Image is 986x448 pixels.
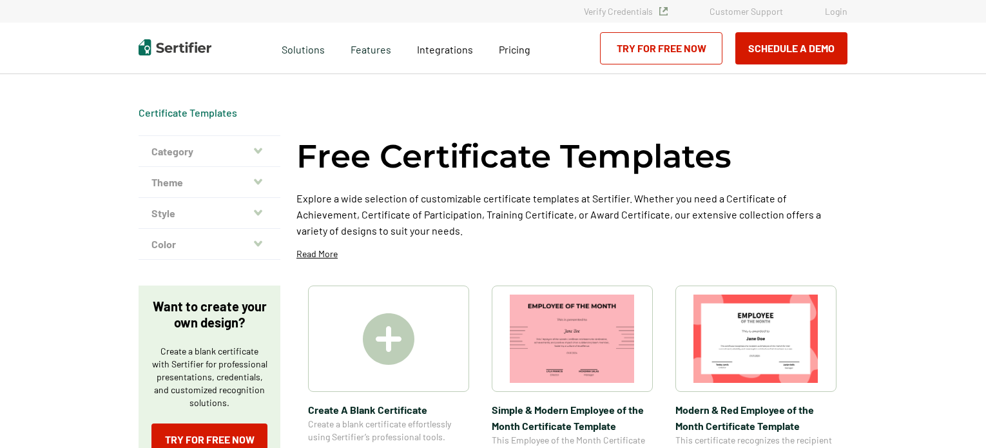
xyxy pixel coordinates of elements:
span: Simple & Modern Employee of the Month Certificate Template [492,402,653,434]
a: Certificate Templates [139,106,237,119]
span: Integrations [417,43,473,55]
span: Features [351,40,391,56]
a: Try for Free Now [600,32,722,64]
span: Create A Blank Certificate [308,402,469,418]
button: Category [139,136,280,167]
button: Theme [139,167,280,198]
p: Want to create your own design? [151,298,267,331]
img: Verified [659,7,668,15]
h1: Free Certificate Templates [296,135,731,177]
a: Pricing [499,40,530,56]
p: Create a blank certificate with Sertifier for professional presentations, credentials, and custom... [151,345,267,409]
a: Integrations [417,40,473,56]
button: Color [139,229,280,260]
a: Verify Credentials [584,6,668,17]
div: Breadcrumb [139,106,237,119]
a: Customer Support [710,6,783,17]
p: Read More [296,248,338,260]
button: Style [139,198,280,229]
span: Solutions [282,40,325,56]
span: Create a blank certificate effortlessly using Sertifier’s professional tools. [308,418,469,443]
p: Explore a wide selection of customizable certificate templates at Sertifier. Whether you need a C... [296,190,847,239]
span: Pricing [499,43,530,55]
img: Create A Blank Certificate [363,313,414,365]
img: Simple & Modern Employee of the Month Certificate Template [510,295,635,383]
img: Sertifier | Digital Credentialing Platform [139,39,211,55]
a: Login [825,6,847,17]
img: Modern & Red Employee of the Month Certificate Template [693,295,818,383]
span: Modern & Red Employee of the Month Certificate Template [675,402,836,434]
